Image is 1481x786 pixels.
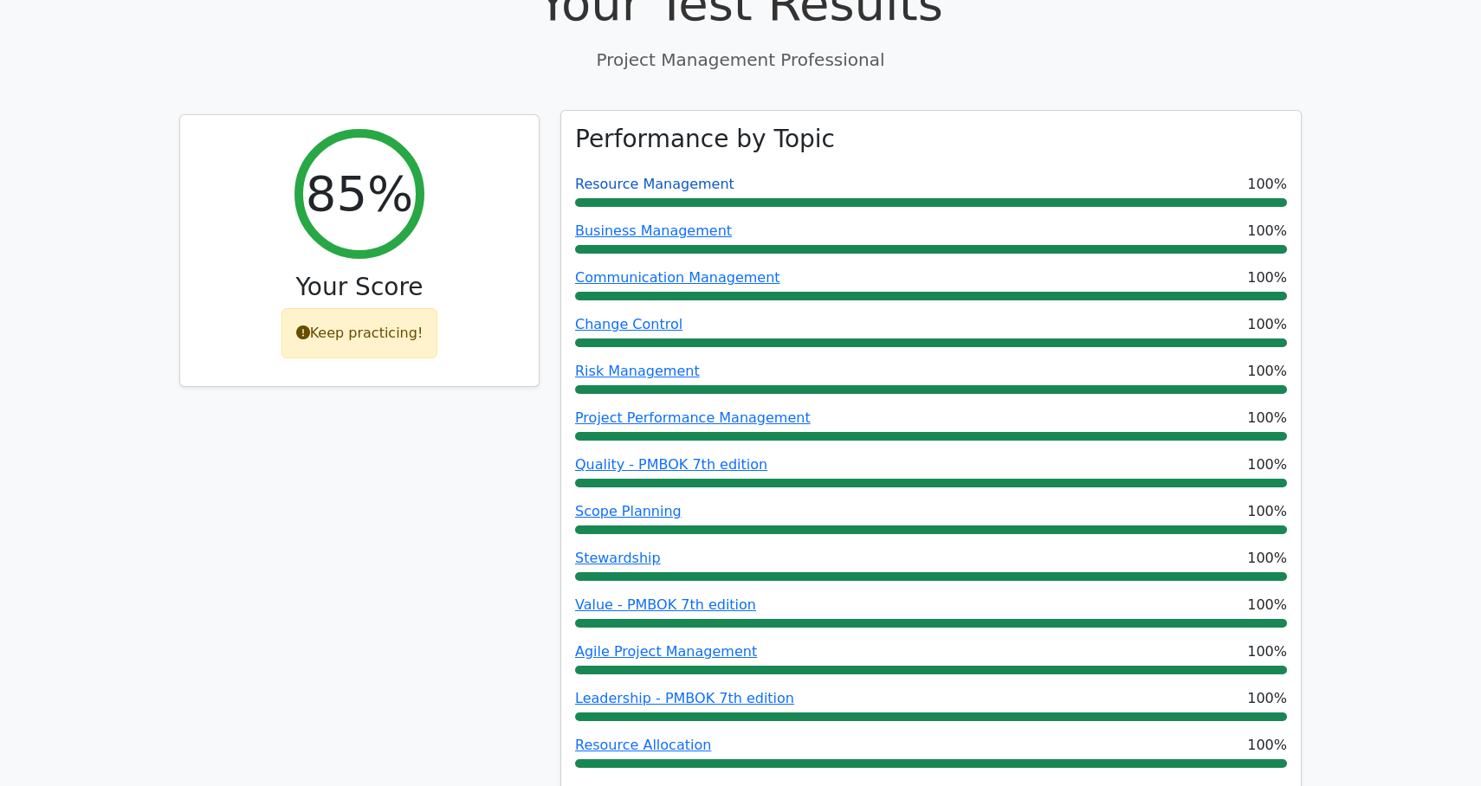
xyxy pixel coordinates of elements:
div: Keep practicing! [281,308,438,358]
a: Change Control [575,316,682,332]
span: 100% [1247,641,1287,662]
h2: 85% [306,164,413,222]
span: 100% [1247,501,1287,522]
span: 100% [1247,174,1287,195]
a: Resource Management [575,176,734,192]
a: Value - PMBOK 7th edition [575,596,756,613]
h3: Performance by Topic [575,125,835,154]
h3: Your Score [194,273,525,302]
span: 100% [1247,221,1287,242]
a: Agile Project Management [575,643,757,660]
a: Scope Planning [575,503,682,519]
span: 100% [1247,408,1287,428]
span: 100% [1247,688,1287,709]
span: 100% [1247,595,1287,615]
a: Quality - PMBOK 7th edition [575,456,767,473]
a: Business Management [575,222,732,239]
a: Resource Allocation [575,737,711,753]
span: 100% [1247,454,1287,475]
p: Project Management Professional [179,47,1302,73]
span: 100% [1247,548,1287,569]
a: Risk Management [575,363,700,379]
span: 100% [1247,314,1287,335]
span: 100% [1247,267,1287,288]
a: Communication Management [575,269,780,286]
a: Project Performance Management [575,409,811,426]
a: Stewardship [575,550,661,566]
span: 100% [1247,361,1287,382]
a: Leadership - PMBOK 7th edition [575,690,794,706]
span: 100% [1247,735,1287,756]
